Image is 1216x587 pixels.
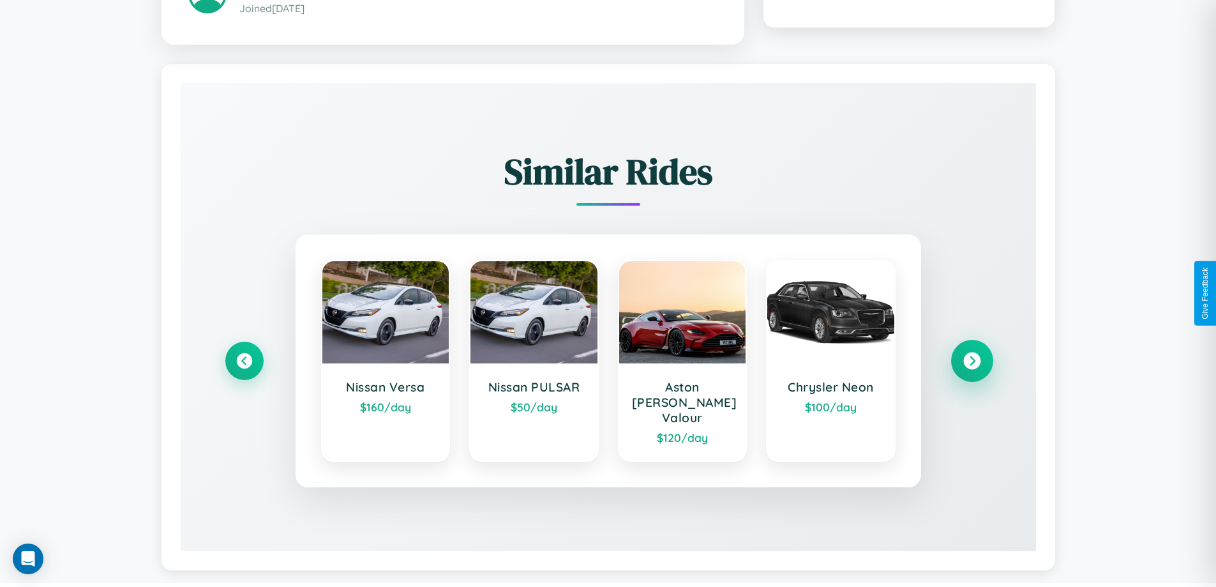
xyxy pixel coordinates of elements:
[335,379,437,395] h3: Nissan Versa
[321,260,451,462] a: Nissan Versa$160/day
[632,431,733,445] div: $ 120 /day
[13,544,43,574] div: Open Intercom Messenger
[469,260,599,462] a: Nissan PULSAR$50/day
[1201,268,1210,319] div: Give Feedback
[632,379,733,425] h3: Aston [PERSON_NAME] Valour
[618,260,747,462] a: Aston [PERSON_NAME] Valour$120/day
[780,379,882,395] h3: Chrysler Neon
[766,260,896,462] a: Chrysler Neon$100/day
[335,400,437,414] div: $ 160 /day
[483,379,585,395] h3: Nissan PULSAR
[780,400,882,414] div: $ 100 /day
[483,400,585,414] div: $ 50 /day
[225,147,991,196] h2: Similar Rides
